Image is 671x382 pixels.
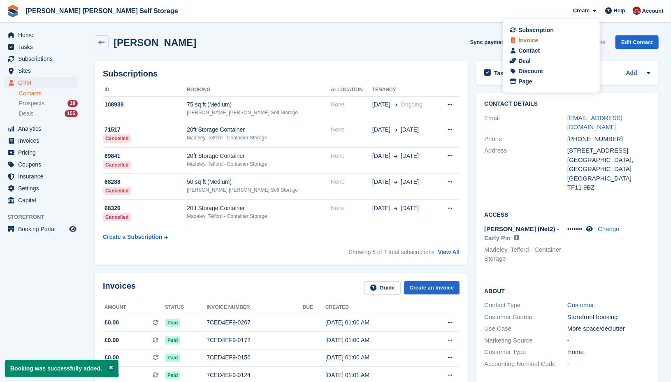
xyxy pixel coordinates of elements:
[325,318,422,327] div: [DATE] 01:00 AM
[511,26,592,35] a: Subscription
[187,160,331,168] div: Madeley, Telford - Container Storage
[567,174,650,183] div: [GEOGRAPHIC_DATA]
[372,152,390,160] span: [DATE]
[104,336,119,345] span: £0.00
[19,110,34,118] span: Deals
[567,134,650,144] div: [PHONE_NUMBER]
[18,77,67,88] span: CRM
[372,100,390,109] span: [DATE]
[4,29,78,41] a: menu
[365,281,401,295] a: Guide
[103,161,131,169] div: Cancelled
[103,134,131,143] div: Cancelled
[514,235,519,240] img: icon-info-grey-7440780725fd019a000dd9b08b2336e03edf1995a4989e88bcd33f0948082b44.svg
[4,194,78,206] a: menu
[484,324,567,333] div: Use Case
[4,147,78,158] a: menu
[401,152,419,160] span: [DATE]
[22,4,181,18] a: [PERSON_NAME] [PERSON_NAME] Self Storage
[18,123,67,134] span: Analytics
[19,109,78,118] a: Deals 155
[18,194,67,206] span: Capital
[401,204,419,213] span: [DATE]
[484,359,567,369] div: Accounting Nominal Code
[303,301,325,314] th: Due
[18,29,67,41] span: Home
[104,353,119,362] span: £0.00
[404,281,460,295] a: Create an Invoice
[401,101,423,108] span: Ongoing
[165,336,180,345] span: Paid
[331,178,372,186] div: None
[567,146,650,155] div: [STREET_ADDRESS]
[518,46,540,55] div: Contact
[567,324,650,333] div: More space/declutter
[65,110,78,117] div: 155
[567,225,583,232] span: •••••••
[484,210,650,218] h2: Access
[372,125,390,134] span: [DATE]
[103,213,131,221] div: Cancelled
[103,233,163,241] div: Create a Subscription
[518,67,543,76] div: Discount
[325,336,422,345] div: [DATE] 01:00 AM
[18,65,67,76] span: Sites
[4,159,78,170] a: menu
[103,178,187,186] div: 68288
[18,223,67,235] span: Booking Portal
[614,7,625,15] span: Help
[67,100,78,107] div: 19
[19,90,78,97] a: Contacts
[633,7,641,15] img: Ben Spickernell
[626,69,637,78] a: Add
[484,245,567,264] li: Madeley, Telford - Container Storage
[331,152,372,160] div: None
[4,135,78,146] a: menu
[511,36,592,45] a: Invoice
[511,77,592,86] a: Page
[103,152,187,160] div: 69841
[103,100,187,109] div: 108938
[19,99,78,108] a: Prospects 19
[187,134,331,141] div: Madeley, Telford - Container Storage
[207,318,302,327] div: 7CED4EF9-0267
[331,125,372,134] div: None
[114,37,196,48] h2: [PERSON_NAME]
[484,225,555,232] span: [PERSON_NAME] (Net2)
[7,213,82,221] span: Storefront
[4,41,78,53] a: menu
[103,187,131,195] div: Cancelled
[567,359,650,369] div: -
[4,223,78,235] a: menu
[4,53,78,65] a: menu
[103,125,187,134] div: 71517
[103,83,187,97] th: ID
[518,36,538,45] div: Invoice
[165,301,207,314] th: Status
[187,178,331,186] div: 50 sq ft (Medium)
[18,41,67,53] span: Tasks
[18,53,67,65] span: Subscriptions
[4,123,78,134] a: menu
[4,77,78,88] a: menu
[331,100,372,109] div: None
[567,347,650,357] div: Home
[4,65,78,76] a: menu
[18,135,67,146] span: Invoices
[567,313,650,322] div: Storefront booking
[165,371,180,380] span: Paid
[401,178,419,186] span: [DATE]
[19,100,44,107] span: Prospects
[567,114,622,131] a: [EMAIL_ADDRESS][DOMAIN_NAME]
[68,224,78,234] a: Preview store
[484,113,567,132] div: Email
[484,134,567,144] div: Phone
[598,225,620,232] a: Change
[325,301,422,314] th: Created
[511,46,592,55] a: Contact
[104,318,119,327] span: £0.00
[484,146,567,192] div: Address
[4,183,78,194] a: menu
[18,183,67,194] span: Settings
[5,360,118,377] p: Booking was successfully added.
